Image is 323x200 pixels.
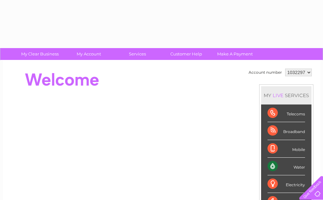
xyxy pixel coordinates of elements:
[268,104,305,122] div: Telecoms
[268,175,305,193] div: Electricity
[247,67,284,78] td: Account number
[261,86,311,104] div: MY SERVICES
[160,48,213,60] a: Customer Help
[13,48,66,60] a: My Clear Business
[268,122,305,140] div: Broadband
[111,48,164,60] a: Services
[268,140,305,158] div: Mobile
[208,48,261,60] a: Make A Payment
[62,48,115,60] a: My Account
[271,92,285,98] div: LIVE
[268,158,305,175] div: Water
